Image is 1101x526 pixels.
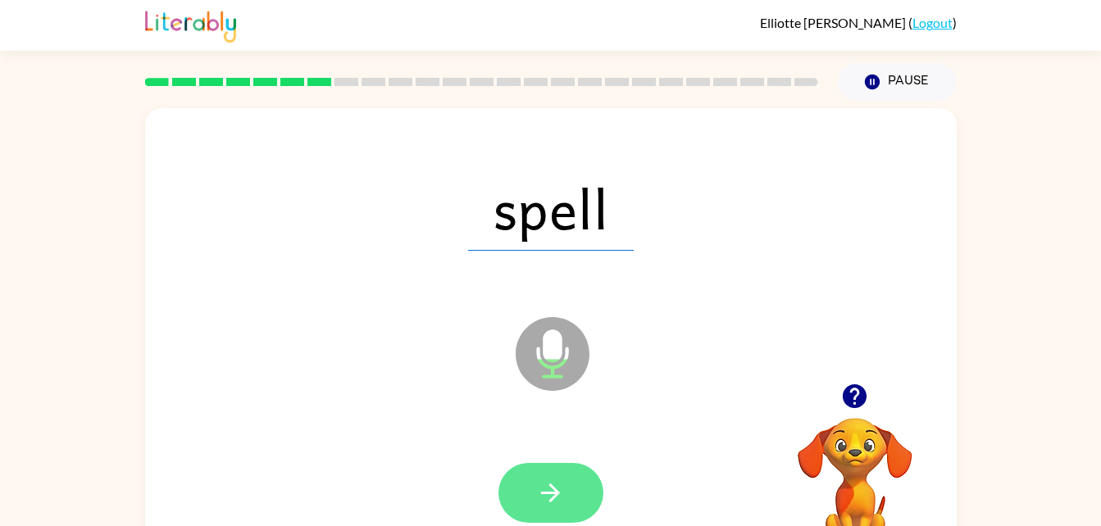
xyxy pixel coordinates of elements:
a: Logout [912,15,953,30]
div: ( ) [760,15,957,30]
img: Literably [145,7,236,43]
span: spell [468,166,634,251]
span: Elliotte [PERSON_NAME] [760,15,908,30]
button: Pause [838,63,957,101]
